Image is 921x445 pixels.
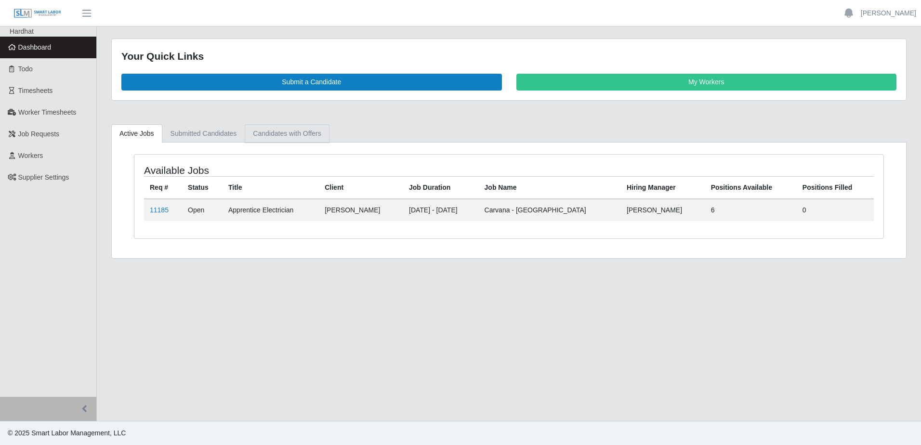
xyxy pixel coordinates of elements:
[182,176,223,199] th: Status
[144,176,182,199] th: Req #
[479,199,621,221] td: Carvana - [GEOGRAPHIC_DATA]
[18,87,53,94] span: Timesheets
[861,8,916,18] a: [PERSON_NAME]
[182,199,223,221] td: Open
[621,199,705,221] td: [PERSON_NAME]
[10,27,34,35] span: Hardhat
[121,49,896,64] div: Your Quick Links
[121,74,502,91] a: Submit a Candidate
[403,199,479,221] td: [DATE] - [DATE]
[403,176,479,199] th: Job Duration
[150,206,169,214] a: 11185
[621,176,705,199] th: Hiring Manager
[111,124,162,143] a: Active Jobs
[18,65,33,73] span: Todo
[705,176,797,199] th: Positions Available
[245,124,329,143] a: Candidates with Offers
[18,43,52,51] span: Dashboard
[319,176,403,199] th: Client
[18,130,60,138] span: Job Requests
[223,199,319,221] td: Apprentice Electrician
[479,176,621,199] th: Job Name
[516,74,897,91] a: My Workers
[223,176,319,199] th: Title
[797,176,874,199] th: Positions Filled
[319,199,403,221] td: [PERSON_NAME]
[18,152,43,159] span: Workers
[18,108,76,116] span: Worker Timesheets
[144,164,440,176] h4: Available Jobs
[18,173,69,181] span: Supplier Settings
[8,429,126,437] span: © 2025 Smart Labor Management, LLC
[13,8,62,19] img: SLM Logo
[705,199,797,221] td: 6
[162,124,245,143] a: Submitted Candidates
[797,199,874,221] td: 0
